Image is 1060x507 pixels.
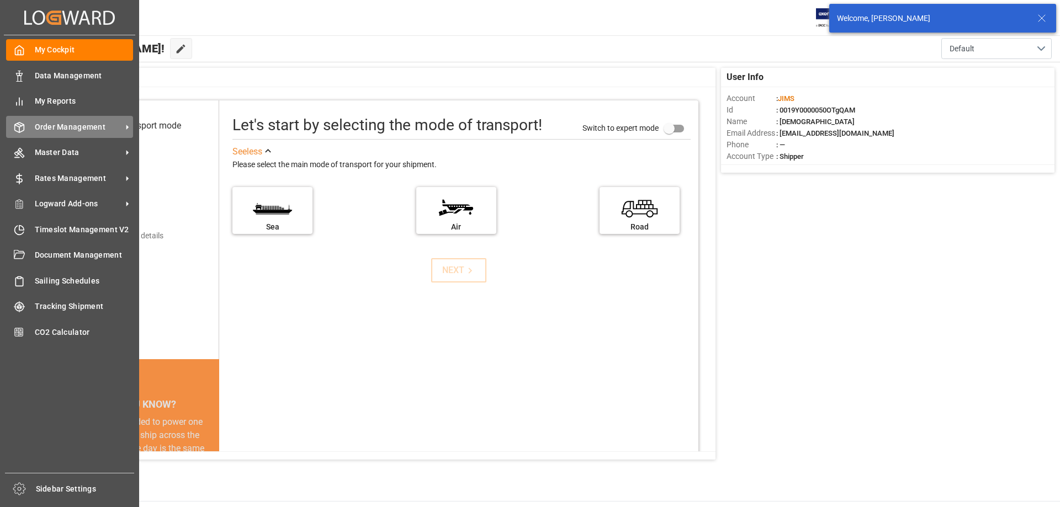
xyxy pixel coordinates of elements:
[46,38,165,59] span: Hello [PERSON_NAME]!
[727,151,776,162] span: Account Type
[6,218,133,240] a: Timeslot Management V2
[442,264,476,277] div: NEXT
[727,104,776,116] span: Id
[727,127,776,139] span: Email Address
[35,147,122,158] span: Master Data
[727,139,776,151] span: Phone
[6,65,133,86] a: Data Management
[73,415,206,495] div: The energy needed to power one large container ship across the ocean in a single day is the same ...
[232,114,542,137] div: Let's start by selecting the mode of transport!
[727,93,776,104] span: Account
[36,483,135,495] span: Sidebar Settings
[35,95,134,107] span: My Reports
[35,121,122,133] span: Order Management
[727,71,764,84] span: User Info
[776,118,855,126] span: : [DEMOGRAPHIC_DATA]
[60,392,219,415] div: DID YOU KNOW?
[605,221,674,233] div: Road
[6,270,133,291] a: Sailing Schedules
[6,244,133,266] a: Document Management
[582,123,659,132] span: Switch to expert mode
[950,43,974,55] span: Default
[232,145,262,158] div: See less
[776,129,894,137] span: : [EMAIL_ADDRESS][DOMAIN_NAME]
[6,90,133,112] a: My Reports
[6,321,133,343] a: CO2 Calculator
[727,116,776,127] span: Name
[35,44,134,56] span: My Cockpit
[778,94,794,103] span: JIMS
[35,301,134,312] span: Tracking Shipment
[6,296,133,317] a: Tracking Shipment
[431,258,486,282] button: NEXT
[232,158,691,172] div: Please select the main mode of transport for your shipment.
[776,141,785,149] span: : —
[35,173,122,184] span: Rates Management
[837,13,1027,24] div: Welcome, [PERSON_NAME]
[35,249,134,261] span: Document Management
[6,39,133,61] a: My Cockpit
[238,221,307,233] div: Sea
[35,198,122,210] span: Logward Add-ons
[776,106,855,114] span: : 0019Y0000050OTgQAM
[35,275,134,287] span: Sailing Schedules
[35,327,134,338] span: CO2 Calculator
[35,70,134,82] span: Data Management
[776,94,794,103] span: :
[816,8,854,28] img: Exertis%20JAM%20-%20Email%20Logo.jpg_1722504956.jpg
[35,224,134,236] span: Timeslot Management V2
[941,38,1052,59] button: open menu
[776,152,804,161] span: : Shipper
[422,221,491,233] div: Air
